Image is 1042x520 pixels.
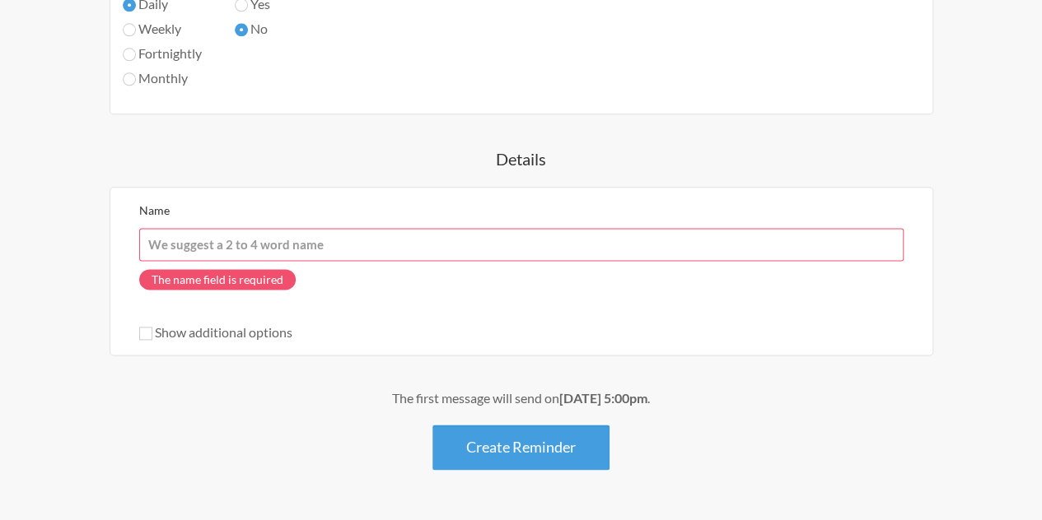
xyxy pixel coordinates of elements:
label: Weekly [123,19,202,39]
label: No [235,19,323,39]
input: Fortnightly [123,48,136,61]
input: No [235,23,248,36]
div: The first message will send on . [49,388,993,408]
label: Name [139,203,170,217]
input: Monthly [123,72,136,86]
label: Monthly [123,68,202,88]
button: Create Reminder [432,425,610,470]
h4: Details [49,147,993,170]
input: We suggest a 2 to 4 word name [139,228,904,261]
label: Fortnightly [123,44,202,63]
label: Show additional options [139,324,292,340]
input: Show additional options [139,327,152,340]
input: Weekly [123,23,136,36]
span: The name field is required [139,269,296,290]
strong: [DATE] 5:00pm [559,390,647,406]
